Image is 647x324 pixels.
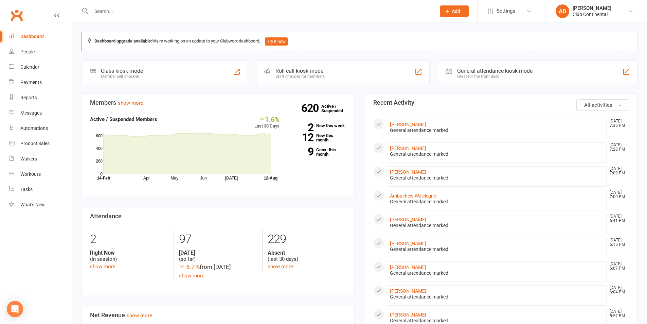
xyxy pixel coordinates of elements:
a: show more [268,263,293,270]
time: [DATE] 6:41 PM [606,214,629,223]
a: Payments [9,75,72,90]
div: Staff check-in for members [275,74,325,79]
div: Roll call kiosk mode [275,68,325,74]
a: Tasks [9,182,72,197]
div: Tasks [20,187,33,192]
a: [PERSON_NAME] [390,312,426,318]
a: Dashboard [9,29,72,44]
a: Automations [9,121,72,136]
div: Calendar [20,64,39,70]
div: General attendance marked [390,318,604,324]
a: Clubworx [8,7,25,24]
a: show more [90,263,115,270]
a: Calendar [9,59,72,75]
div: AD [556,4,569,18]
div: Product Sales [20,141,50,146]
time: [DATE] 5:57 PM [606,309,629,318]
div: Last 30 Days [254,115,280,130]
div: General attendance marked [390,223,604,228]
a: [PERSON_NAME] [390,217,426,222]
h3: Attendance [90,213,346,220]
strong: 12 [290,132,313,142]
div: Reports [20,95,37,100]
div: Automations [20,125,48,131]
time: [DATE] 7:28 PM [606,143,629,152]
div: Club Continental [573,11,611,17]
div: Workouts [20,171,41,177]
div: (so far) [179,250,257,262]
div: 1.6% [254,115,280,123]
span: -6.7 % [179,263,200,270]
div: General attendance marked [390,175,604,181]
strong: 620 [301,103,321,113]
div: We're working on an update to your Clubworx dashboard. [82,32,637,51]
strong: Absent [268,250,346,256]
div: (in session) [90,250,168,262]
time: [DATE] 7:36 PM [606,119,629,128]
div: Great for the front desk [457,74,533,79]
div: Open Intercom Messenger [7,301,23,317]
span: Settings [497,3,515,19]
div: [PERSON_NAME] [573,5,611,11]
time: [DATE] 6:04 PM [606,286,629,294]
div: Payments [20,80,42,85]
input: Search... [89,6,431,16]
a: show more [118,100,143,106]
a: Ambachew Walelegne [390,193,436,199]
div: General attendance kiosk mode [457,68,533,74]
a: 620Active / Suspended [321,99,351,118]
div: Dashboard [20,34,44,39]
a: People [9,44,72,59]
strong: Dashboard upgrade available: [94,38,152,44]
strong: [DATE] [179,250,257,256]
span: All activities [584,102,612,108]
div: 2 [90,229,168,250]
div: People [20,49,35,54]
a: Product Sales [9,136,72,151]
strong: Active / Suspended Members [90,116,157,122]
time: [DATE] 6:07 PM [606,262,629,271]
a: 9Canx. this month [290,148,346,156]
a: [PERSON_NAME] [390,122,426,127]
strong: Right Now [90,250,168,256]
time: [DATE] 6:15 PM [606,238,629,247]
div: General attendance marked [390,270,604,276]
time: [DATE] 7:00 PM [606,190,629,199]
a: [PERSON_NAME] [390,265,426,270]
div: Messages [20,110,42,116]
h3: Net Revenue [90,312,346,319]
div: General attendance marked [390,199,604,205]
button: Try it now [265,37,288,46]
h3: Members [90,99,346,106]
a: 12New this month [290,133,346,142]
div: What's New [20,202,45,207]
h3: Recent Activity [373,99,629,106]
div: Waivers [20,156,37,161]
div: General attendance marked [390,151,604,157]
div: (last 30 days) [268,250,346,262]
a: Workouts [9,167,72,182]
a: [PERSON_NAME] [390,146,426,151]
button: All activities [576,99,629,111]
div: Class kiosk mode [101,68,143,74]
div: 97 [179,229,257,250]
time: [DATE] 7:09 PM [606,167,629,175]
strong: 9 [290,147,313,157]
div: from [DATE] [179,262,257,272]
a: [PERSON_NAME] [390,288,426,294]
div: General attendance marked [390,246,604,252]
button: Add [440,5,469,17]
span: Add [452,8,460,14]
div: General attendance marked [390,127,604,133]
strong: 2 [290,122,313,133]
a: show more [127,312,152,319]
a: 2New this week [290,123,346,128]
a: What's New [9,197,72,212]
div: General attendance marked [390,294,604,300]
div: 229 [268,229,346,250]
a: Reports [9,90,72,105]
a: [PERSON_NAME] [390,241,426,246]
a: Messages [9,105,72,121]
a: [PERSON_NAME] [390,169,426,175]
div: Member self check-in [101,74,143,79]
